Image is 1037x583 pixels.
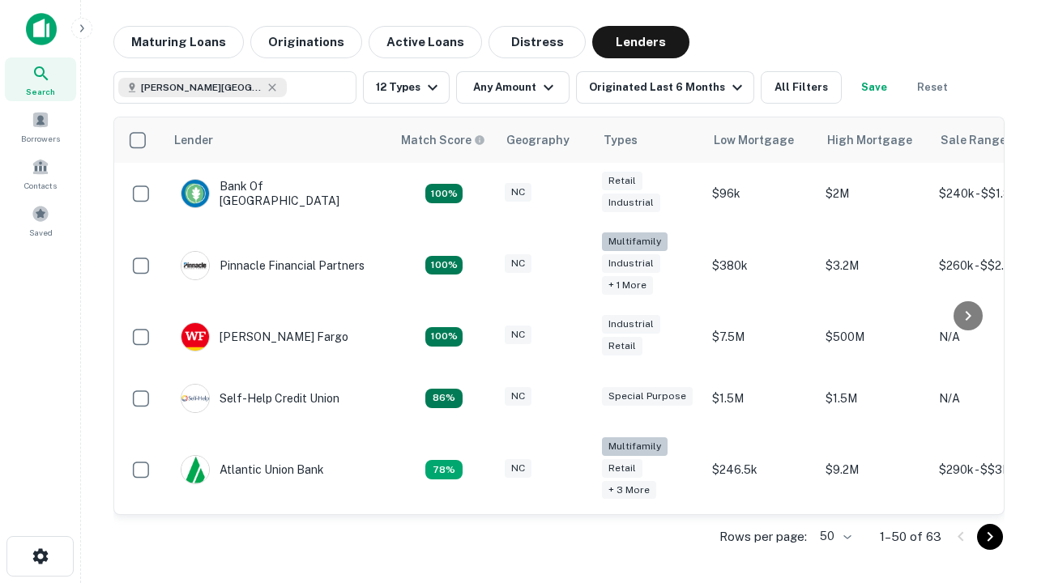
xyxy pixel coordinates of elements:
[589,78,747,97] div: Originated Last 6 Months
[817,163,931,224] td: $2M
[505,183,531,202] div: NC
[164,117,391,163] th: Lender
[181,252,209,279] img: picture
[704,224,817,306] td: $380k
[592,26,689,58] button: Lenders
[505,459,531,478] div: NC
[602,437,668,456] div: Multifamily
[602,337,642,355] div: Retail
[425,460,463,479] div: Matching Properties: 10, hasApolloMatch: undefined
[181,180,209,207] img: picture
[604,130,638,150] div: Types
[181,251,365,280] div: Pinnacle Financial Partners
[602,172,642,190] div: Retail
[401,131,482,149] h6: Match Score
[594,117,704,163] th: Types
[719,527,807,547] p: Rows per page:
[602,194,660,212] div: Industrial
[817,429,931,511] td: $9.2M
[497,117,594,163] th: Geography
[505,326,531,344] div: NC
[907,71,958,104] button: Reset
[817,117,931,163] th: High Mortgage
[425,389,463,408] div: Matching Properties: 11, hasApolloMatch: undefined
[425,256,463,275] div: Matching Properties: 23, hasApolloMatch: undefined
[5,57,76,101] a: Search
[602,481,656,500] div: + 3 more
[848,71,900,104] button: Save your search to get updates of matches that match your search criteria.
[181,384,339,413] div: Self-help Credit Union
[24,179,57,192] span: Contacts
[704,117,817,163] th: Low Mortgage
[113,26,244,58] button: Maturing Loans
[29,226,53,239] span: Saved
[704,429,817,511] td: $246.5k
[141,80,262,95] span: [PERSON_NAME][GEOGRAPHIC_DATA], [GEOGRAPHIC_DATA]
[506,130,570,150] div: Geography
[181,456,209,483] img: picture
[941,130,1006,150] div: Sale Range
[576,71,754,104] button: Originated Last 6 Months
[425,184,463,203] div: Matching Properties: 14, hasApolloMatch: undefined
[602,254,660,273] div: Industrial
[26,13,57,45] img: capitalize-icon.png
[505,254,531,273] div: NC
[813,525,854,548] div: 50
[977,524,1003,550] button: Go to next page
[602,387,693,406] div: Special Purpose
[817,224,931,306] td: $3.2M
[425,327,463,347] div: Matching Properties: 14, hasApolloMatch: undefined
[602,232,668,251] div: Multifamily
[5,198,76,242] a: Saved
[489,26,586,58] button: Distress
[704,163,817,224] td: $96k
[369,26,482,58] button: Active Loans
[5,151,76,195] a: Contacts
[956,402,1037,479] iframe: Chat Widget
[391,117,497,163] th: Capitalize uses an advanced AI algorithm to match your search with the best lender. The match sco...
[181,385,209,412] img: picture
[602,459,642,478] div: Retail
[817,306,931,368] td: $500M
[401,131,485,149] div: Capitalize uses an advanced AI algorithm to match your search with the best lender. The match sco...
[181,323,209,351] img: picture
[250,26,362,58] button: Originations
[761,71,842,104] button: All Filters
[880,527,941,547] p: 1–50 of 63
[827,130,912,150] div: High Mortgage
[181,455,324,484] div: Atlantic Union Bank
[704,306,817,368] td: $7.5M
[181,322,348,351] div: [PERSON_NAME] Fargo
[602,315,660,334] div: Industrial
[602,276,653,295] div: + 1 more
[505,387,531,406] div: NC
[817,368,931,429] td: $1.5M
[5,104,76,148] a: Borrowers
[363,71,450,104] button: 12 Types
[21,132,60,145] span: Borrowers
[181,179,375,208] div: Bank Of [GEOGRAPHIC_DATA]
[456,71,570,104] button: Any Amount
[174,130,213,150] div: Lender
[714,130,794,150] div: Low Mortgage
[704,368,817,429] td: $1.5M
[26,85,55,98] span: Search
